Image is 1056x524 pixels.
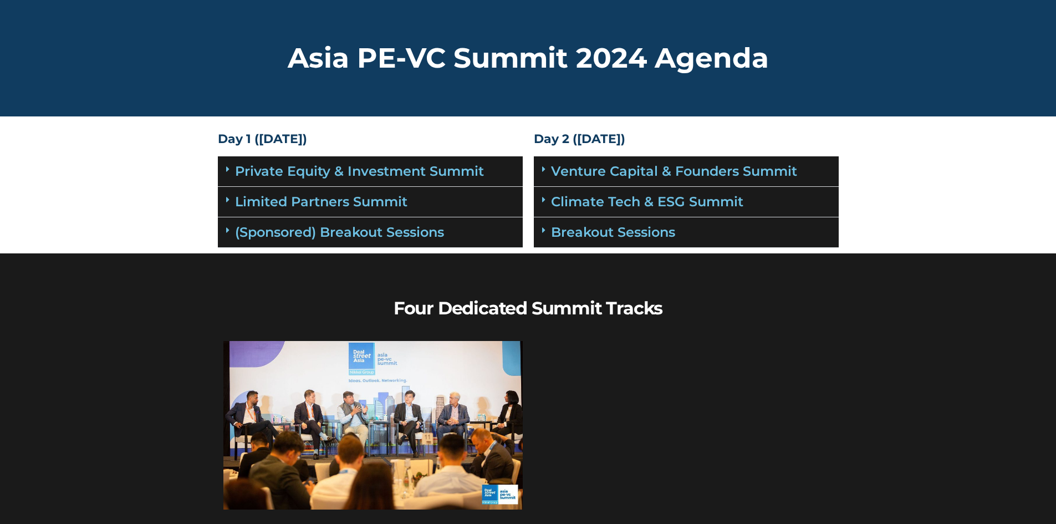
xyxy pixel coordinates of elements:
[218,44,839,72] h2: Asia PE-VC Summit 2024 Agenda
[235,194,407,210] a: Limited Partners Summit
[394,297,662,319] b: Four Dedicated Summit Tracks
[235,163,484,179] a: Private Equity & Investment Summit
[551,194,743,210] a: Climate Tech & ESG Summit
[218,133,523,145] h4: Day 1 ([DATE])
[551,163,797,179] a: Venture Capital & Founders​ Summit
[551,224,675,240] a: Breakout Sessions
[534,133,839,145] h4: Day 2 ([DATE])
[235,224,444,240] a: (Sponsored) Breakout Sessions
